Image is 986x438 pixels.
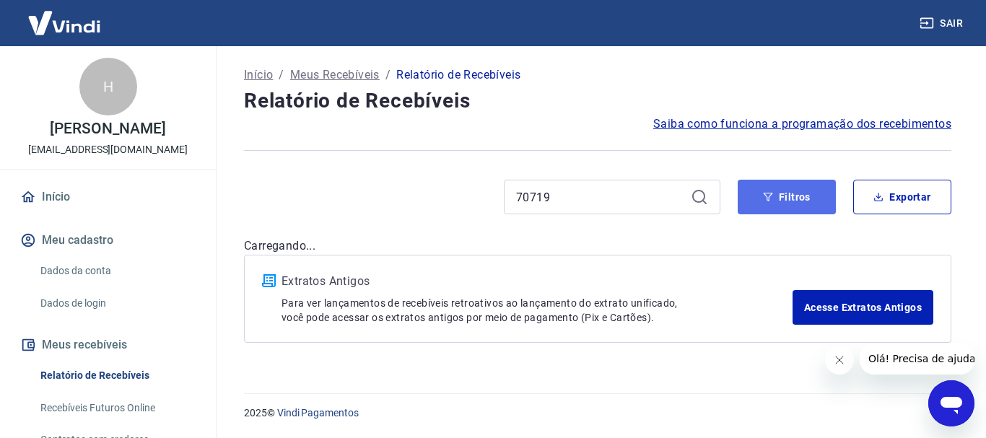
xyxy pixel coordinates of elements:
[35,393,198,423] a: Recebíveis Futuros Online
[396,66,520,84] p: Relatório de Recebíveis
[279,66,284,84] p: /
[9,10,121,22] span: Olá! Precisa de ajuda?
[290,66,380,84] a: Meus Recebíveis
[244,66,273,84] a: Início
[50,121,165,136] p: [PERSON_NAME]
[277,407,359,419] a: Vindi Pagamentos
[17,1,111,45] img: Vindi
[928,380,974,426] iframe: Botão para abrir a janela de mensagens
[282,296,793,325] p: Para ver lançamentos de recebíveis retroativos ao lançamento do extrato unificado, você pode aces...
[244,406,951,421] p: 2025 ©
[917,10,969,37] button: Sair
[17,224,198,256] button: Meu cadastro
[385,66,391,84] p: /
[825,346,854,375] iframe: Fechar mensagem
[35,361,198,390] a: Relatório de Recebíveis
[244,87,951,115] h4: Relatório de Recebíveis
[516,186,685,208] input: Busque pelo número do pedido
[738,180,836,214] button: Filtros
[653,115,951,133] a: Saiba como funciona a programação dos recebimentos
[17,329,198,361] button: Meus recebíveis
[853,180,951,214] button: Exportar
[35,256,198,286] a: Dados da conta
[860,343,974,375] iframe: Mensagem da empresa
[282,273,793,290] p: Extratos Antigos
[244,237,951,255] p: Carregando...
[35,289,198,318] a: Dados de login
[28,142,188,157] p: [EMAIL_ADDRESS][DOMAIN_NAME]
[79,58,137,115] div: H
[17,181,198,213] a: Início
[793,290,933,325] a: Acesse Extratos Antigos
[262,274,276,287] img: ícone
